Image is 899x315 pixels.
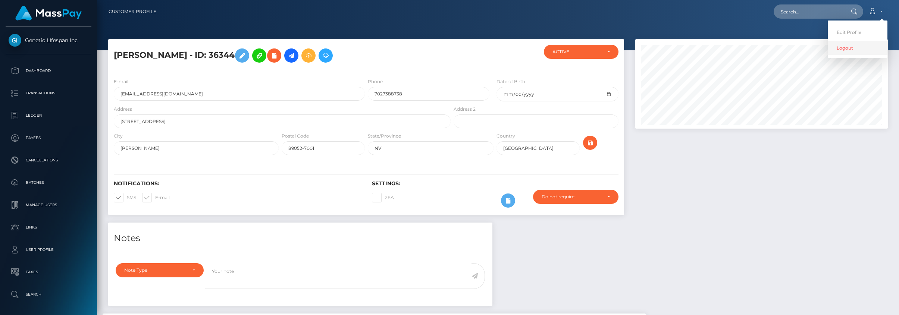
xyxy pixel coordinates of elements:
label: E-mail [114,78,128,85]
a: Customer Profile [109,4,156,19]
button: ACTIVE [544,45,619,59]
span: Genetic LIfespan Inc [6,37,91,44]
button: Note Type [116,263,204,277]
label: Country [497,133,515,139]
a: Payees [6,129,91,147]
p: Transactions [9,88,88,99]
div: ACTIVE [552,49,602,55]
a: Cancellations [6,151,91,170]
label: Date of Birth [497,78,525,85]
p: Ledger [9,110,88,121]
h6: Settings: [372,180,619,187]
a: Initiate Payout [284,48,298,63]
a: User Profile [6,240,91,259]
h6: Notifications: [114,180,361,187]
label: Postal Code [282,133,309,139]
label: Phone [368,78,383,85]
a: Transactions [6,84,91,103]
p: Search [9,289,88,300]
div: Do not require [542,194,601,200]
p: Batches [9,177,88,188]
label: State/Province [368,133,401,139]
img: Genetic LIfespan Inc [9,34,21,47]
a: Search [6,285,91,304]
button: Do not require [533,190,618,204]
a: Manage Users [6,196,91,214]
a: Batches [6,173,91,192]
a: Dashboard [6,62,91,80]
a: Logout [828,41,887,55]
div: Note Type [124,267,187,273]
p: Taxes [9,267,88,278]
input: Search... [774,4,844,19]
label: Address [114,106,132,113]
a: Links [6,218,91,237]
h5: [PERSON_NAME] - ID: 36344 [114,45,447,66]
a: Edit Profile [828,25,887,39]
a: Ledger [6,106,91,125]
img: MassPay Logo [15,6,82,21]
label: City [114,133,123,139]
p: Manage Users [9,199,88,211]
p: User Profile [9,244,88,255]
label: SMS [114,193,136,202]
p: Cancellations [9,155,88,166]
p: Payees [9,132,88,144]
label: E-mail [142,193,170,202]
p: Links [9,222,88,233]
label: Address 2 [454,106,476,113]
a: Taxes [6,263,91,281]
h4: Notes [114,232,487,245]
label: 2FA [372,193,394,202]
p: Dashboard [9,65,88,76]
